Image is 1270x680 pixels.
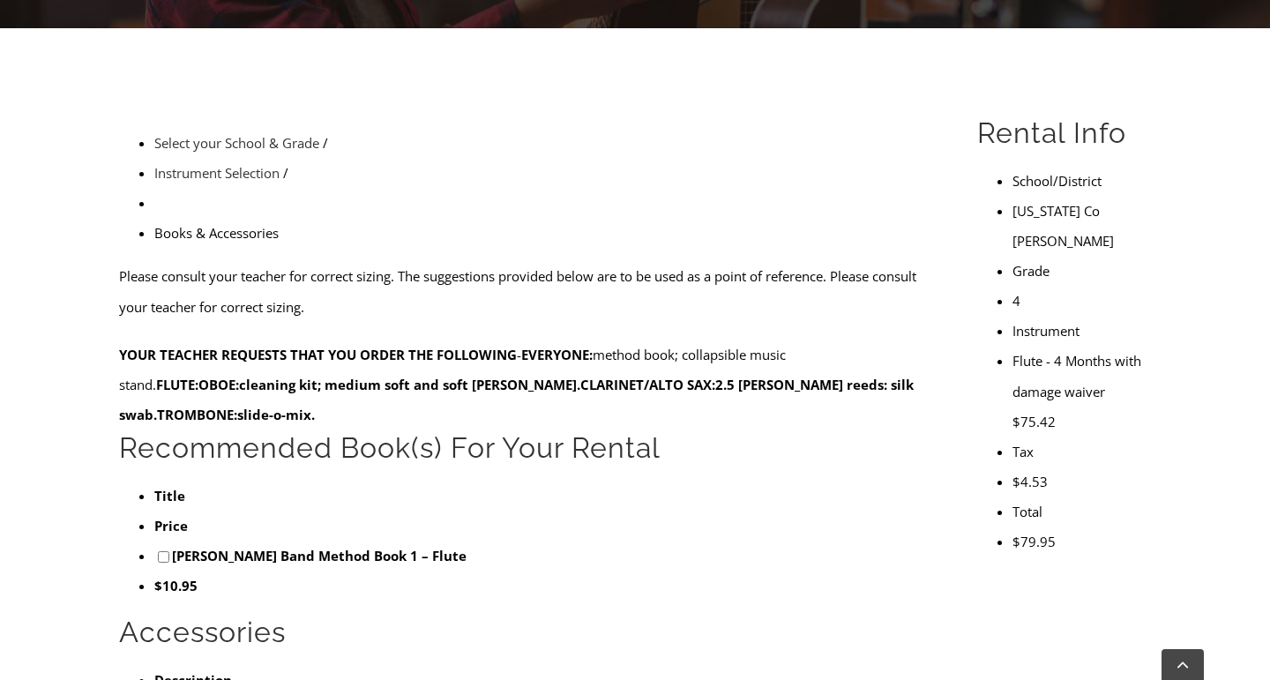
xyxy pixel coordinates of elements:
p: Please consult your teacher for correct sizing. The suggestions provided below are to be used as ... [119,261,937,321]
h2: Recommended Book(s) For Your Rental [119,430,937,467]
li: Tax [1012,437,1151,467]
li: 4 [1012,286,1151,316]
li: $10.95 [154,571,937,601]
strong: CLARINET/ALTO SAX: [580,376,715,393]
li: Grade [1012,256,1151,286]
li: School/District [1012,166,1151,196]
li: Instrument [1012,316,1151,346]
h2: Accessories [119,614,937,651]
li: Books & Accessories [154,218,937,248]
strong: TROMBONE: [157,406,237,423]
li: $79.95 [1012,527,1151,557]
li: $4.53 [1012,467,1151,497]
strong: EVERYONE: [521,346,593,363]
li: Price [154,511,937,541]
li: Flute - 4 Months with damage waiver $75.42 [1012,346,1151,436]
li: Total [1012,497,1151,527]
h2: Rental Info [977,115,1151,152]
span: / [283,164,288,182]
a: Instrument Selection [154,164,280,182]
a: Select your School & Grade [154,134,319,152]
strong: YOUR TEACHER REQUESTS THAT YOU ORDER THE FOLLOWING [119,346,517,363]
li: Title [154,481,937,511]
span: / [323,134,328,152]
li: [PERSON_NAME] Band Method Book 1 – Flute [154,541,937,571]
strong: OBOE: [198,376,239,393]
li: [US_STATE] Co [PERSON_NAME] [1012,196,1151,256]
